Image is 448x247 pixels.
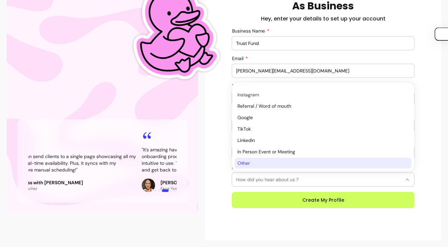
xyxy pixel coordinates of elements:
span: LinkedIn [237,137,402,144]
input: Email [236,67,410,74]
input: Business Name [236,40,410,47]
span: Google [237,114,402,121]
button: Create My Profile [232,192,414,208]
blockquote: " It's amazing having all the features I need in one place! The onboarding process is great and t... [142,146,285,173]
span: TikTok [237,126,402,132]
span: In Person Event or Meeting [237,148,402,155]
span: Instagram [237,91,402,98]
span: Business Name [232,28,266,34]
span: Other [237,160,402,166]
span: How did you hear about us ? [236,176,402,183]
p: Wellness with [PERSON_NAME] [12,179,83,186]
label: How did you hear about us ? [232,164,297,170]
img: Review avatar [142,179,155,192]
p: Yoga Teacher [12,186,83,191]
h2: Hey, enter your details to set up your account [261,15,386,23]
p: Face Yoga Teacher [161,186,199,191]
span: Email [232,55,245,61]
p: [PERSON_NAME] [161,179,199,186]
span: Referral / Word of mouth [237,103,402,109]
